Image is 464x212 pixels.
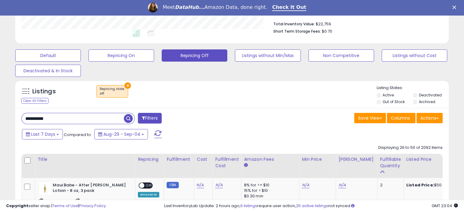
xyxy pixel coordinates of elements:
[235,49,300,62] button: Listings without Min/Max
[272,4,306,11] a: Check It Out
[167,156,191,163] div: Fulfillment
[387,113,415,123] button: Columns
[79,203,106,209] a: Privacy Policy
[240,203,257,209] a: 6 listings
[148,3,158,13] img: Profile image for Georgie
[39,182,51,195] img: 31Org8iQFlL._SL40_.jpg
[175,4,204,10] i: DataHub...
[162,49,227,62] button: Repricing Off
[138,192,159,197] div: Amazon AI
[138,156,161,163] div: Repricing
[383,92,394,98] label: Active
[378,145,443,151] div: Displaying 26 to 50 of 2092 items
[380,156,401,169] div: Fulfillable Quantity
[22,129,63,139] button: Last 7 Days
[452,5,459,9] div: Close
[244,156,297,163] div: Amazon Fees
[31,131,55,137] span: Last 7 Days
[15,65,81,77] button: Deactivated & In Stock
[244,182,294,188] div: 8% for <= $10
[124,82,131,89] button: ×
[322,28,332,34] span: $0.70
[144,183,154,188] span: OFF
[100,87,125,96] span: Repricing state :
[377,85,449,91] p: Listing States:
[296,203,328,209] a: 25 active listings
[100,92,125,96] div: off
[354,113,386,123] button: Save View
[38,156,133,163] div: Title
[52,203,78,209] a: Terms of Use
[382,49,447,62] button: Listings without Cost
[406,182,457,188] div: $50.00
[302,182,309,188] a: N/A
[432,203,458,209] span: 2025-09-13 23:04 GMT
[15,49,81,62] button: Default
[391,115,410,121] span: Columns
[406,182,434,188] b: Listed Price:
[380,182,399,188] div: 2
[244,188,294,193] div: 15% for > $10
[163,4,267,10] div: Meet Amazon Data, done right.
[32,87,56,96] h5: Listings
[197,156,210,163] div: Cost
[197,182,204,188] a: N/A
[6,203,106,209] div: seller snap | |
[138,113,162,124] button: Filters
[308,49,374,62] button: Non Competitive
[215,156,239,169] div: Fulfillment Cost
[273,20,438,27] li: $22,759
[244,163,247,168] small: Amazon Fees.
[338,156,375,163] div: [PERSON_NAME]
[419,92,441,98] label: Deactivated
[244,193,294,199] div: $0.30 min
[164,203,458,209] div: Last InventoryLab Update: 2 hours ago, require user action, not synced.
[53,182,127,195] b: Maui Babe - After [PERSON_NAME] Lotion - 8 oz, 3 pack
[94,129,148,139] button: Aug-29 - Sep-04
[88,49,154,62] button: Repricing On
[419,99,435,104] label: Archived
[273,21,315,27] b: Total Inventory Value:
[273,29,321,34] b: Short Term Storage Fees:
[103,131,140,137] span: Aug-29 - Sep-04
[64,132,92,138] span: Compared to:
[383,99,405,104] label: Out of Stock
[215,182,222,188] a: N/A
[167,182,178,188] small: FBM
[6,203,28,209] strong: Copyright
[406,156,459,163] div: Listed Price
[416,113,443,123] button: Actions
[338,182,346,188] a: N/A
[302,156,333,163] div: Min Price
[21,98,49,104] div: Clear All Filters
